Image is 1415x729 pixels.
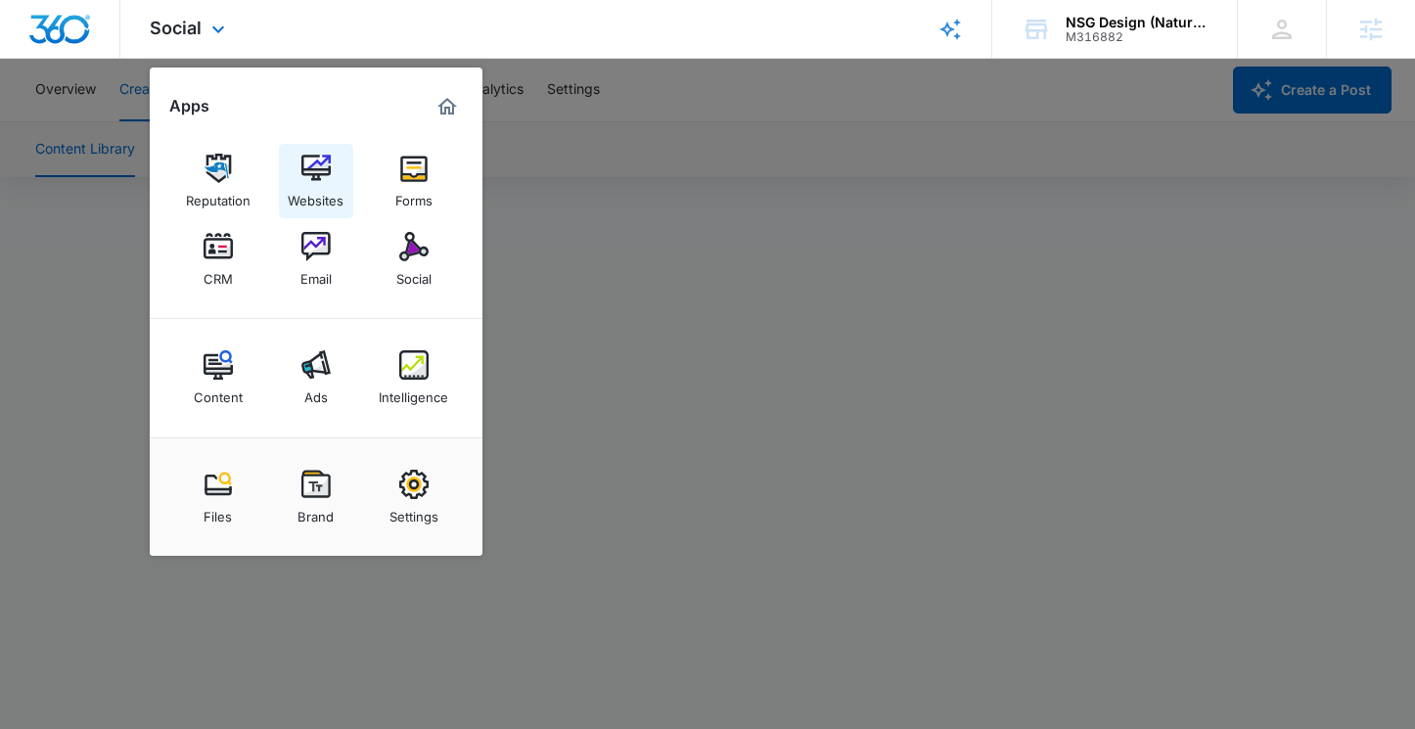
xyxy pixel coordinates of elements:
[181,341,255,415] a: Content
[181,144,255,218] a: Reputation
[186,183,251,208] div: Reputation
[297,499,334,524] div: Brand
[288,183,343,208] div: Websites
[377,460,451,534] a: Settings
[279,144,353,218] a: Websites
[377,144,451,218] a: Forms
[1066,15,1209,30] div: account name
[1066,30,1209,44] div: account id
[279,341,353,415] a: Ads
[204,261,233,287] div: CRM
[432,91,463,122] a: Marketing 360® Dashboard
[377,341,451,415] a: Intelligence
[395,183,433,208] div: Forms
[204,499,232,524] div: Files
[181,460,255,534] a: Files
[379,380,448,405] div: Intelligence
[396,261,432,287] div: Social
[279,222,353,296] a: Email
[169,97,209,115] h2: Apps
[300,261,332,287] div: Email
[279,460,353,534] a: Brand
[389,499,438,524] div: Settings
[150,18,202,38] span: Social
[304,380,328,405] div: Ads
[377,222,451,296] a: Social
[194,380,243,405] div: Content
[181,222,255,296] a: CRM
